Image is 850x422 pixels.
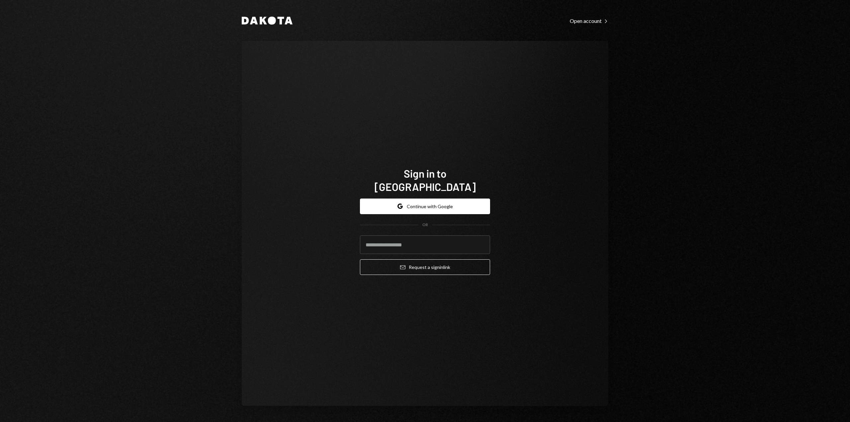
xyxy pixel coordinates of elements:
[570,17,608,24] a: Open account
[360,167,490,193] h1: Sign in to [GEOGRAPHIC_DATA]
[360,199,490,214] button: Continue with Google
[570,18,608,24] div: Open account
[422,222,428,228] div: OR
[360,259,490,275] button: Request a signinlink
